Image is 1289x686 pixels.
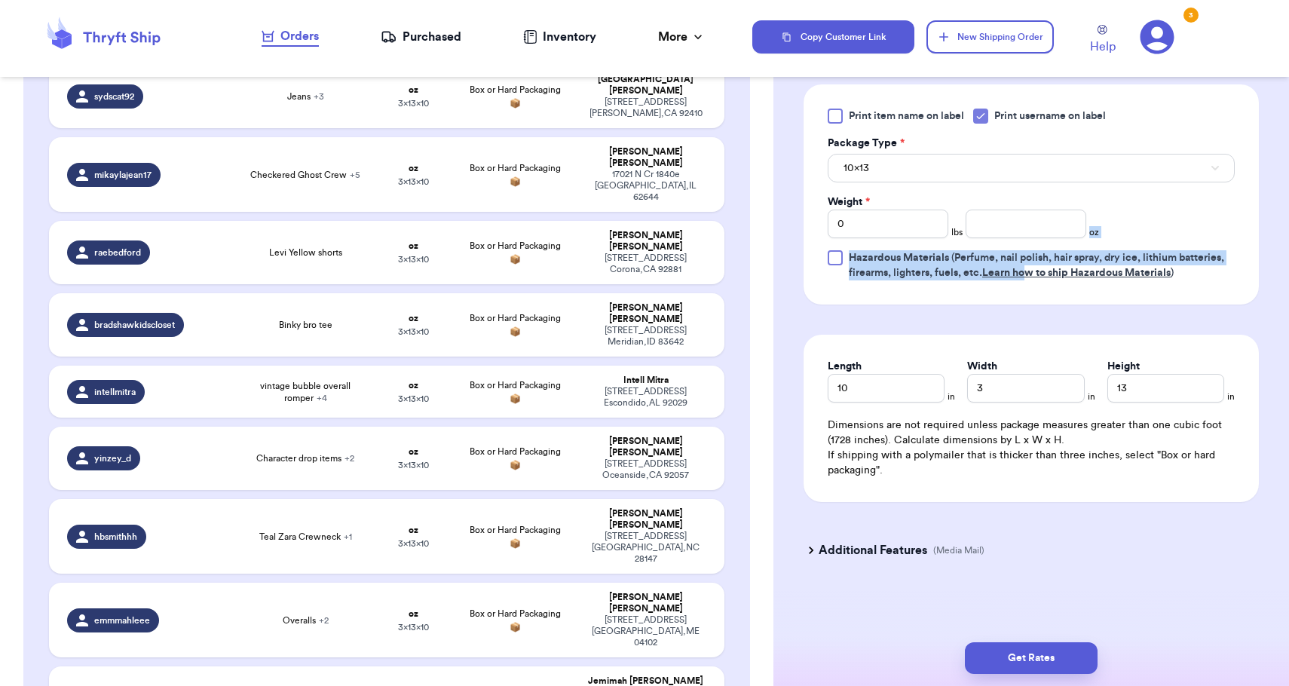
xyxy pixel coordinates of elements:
label: Height [1107,359,1140,374]
div: [PERSON_NAME] [PERSON_NAME] [585,592,706,614]
span: Print username on label [994,109,1106,124]
span: sydscat92 [94,90,134,103]
label: Width [967,359,997,374]
div: [STREET_ADDRESS] Oceanside , CA 92057 [585,458,706,481]
span: Levi Yellow shorts [269,247,342,259]
button: New Shipping Order [926,20,1053,54]
span: + 1 [344,532,352,541]
span: 3 x 13 x 10 [398,394,429,403]
strong: oz [409,85,418,94]
span: 3 x 13 x 10 [398,539,429,548]
strong: oz [409,164,418,173]
span: 3 x 13 x 10 [398,255,429,264]
span: + 3 [314,92,324,101]
a: Orders [262,27,319,47]
div: [PERSON_NAME] [PERSON_NAME] [585,436,706,458]
div: [PERSON_NAME] [PERSON_NAME] [585,146,706,169]
span: 10x13 [844,161,869,176]
span: bradshawkidscloset [94,319,175,331]
span: intellmitra [94,386,136,398]
span: Jeans [287,90,324,103]
div: More [658,28,706,46]
span: yinzey_d [94,452,131,464]
span: 3 x 13 x 10 [398,327,429,336]
strong: oz [409,447,418,456]
p: If shipping with a polymailer that is thicker than three inches, select "Box or hard packaging". [828,448,1235,478]
span: + 2 [319,616,329,625]
strong: oz [409,314,418,323]
strong: oz [409,241,418,250]
span: Overalls [283,614,329,626]
span: Box or Hard Packaging 📦 [470,609,561,632]
span: raebedford [94,247,141,259]
span: oz [1089,226,1099,238]
a: Purchased [381,28,461,46]
span: Teal Zara Crewneck [259,531,352,543]
div: Orders [262,27,319,45]
strong: oz [409,381,418,390]
span: vintage bubble overall romper [247,380,364,404]
span: Print item name on label [849,109,964,124]
span: Box or Hard Packaging 📦 [470,241,561,264]
span: Box or Hard Packaging 📦 [470,314,561,336]
span: Character drop items [256,452,354,464]
span: in [1227,390,1235,403]
span: Checkered Ghost Crew [250,169,360,181]
span: Binky bro tee [279,319,332,331]
span: + 5 [350,170,360,179]
a: Learn how to ship Hazardous Materials [982,268,1171,278]
span: lbs [951,226,963,238]
div: [STREET_ADDRESS] Meridian , ID 83642 [585,325,706,348]
h3: Additional Features [819,541,927,559]
strong: oz [409,609,418,618]
a: Help [1090,25,1116,56]
div: [STREET_ADDRESS] Escondido , AL 92029 [585,386,706,409]
div: Intell Mitra [585,375,706,386]
span: Box or Hard Packaging 📦 [470,381,561,403]
span: 3 x 13 x 10 [398,623,429,632]
button: 10x13 [828,154,1235,182]
span: Box or Hard Packaging 📦 [470,447,561,470]
a: Inventory [523,28,596,46]
button: Copy Customer Link [752,20,915,54]
span: 3 x 13 x 10 [398,99,429,108]
label: Length [828,359,862,374]
div: [STREET_ADDRESS] [GEOGRAPHIC_DATA] , NC 28147 [585,531,706,565]
div: [PERSON_NAME] [PERSON_NAME] [585,302,706,325]
span: (Perfume, nail polish, hair spray, dry ice, lithium batteries, firearms, lighters, fuels, etc. ) [849,253,1224,278]
div: Dimensions are not required unless package measures greater than one cubic foot (1728 inches). Ca... [828,418,1235,478]
div: 3 [1183,8,1199,23]
strong: oz [409,525,418,534]
span: + 2 [344,454,354,463]
label: Package Type [828,136,905,151]
span: 3 x 13 x 10 [398,461,429,470]
div: [PERSON_NAME] [PERSON_NAME] [585,230,706,253]
span: Hazardous Materials [849,253,949,263]
span: in [948,390,955,403]
span: Box or Hard Packaging 📦 [470,525,561,548]
a: 3 [1140,20,1174,54]
label: Weight [828,194,870,210]
span: Help [1090,38,1116,56]
span: Box or Hard Packaging 📦 [470,164,561,186]
div: [STREET_ADDRESS] [GEOGRAPHIC_DATA] , ME 04102 [585,614,706,648]
div: 17021 N Cr 1840e [GEOGRAPHIC_DATA] , IL 62644 [585,169,706,203]
div: [STREET_ADDRESS] [PERSON_NAME] , CA 92410 [585,96,706,119]
div: [GEOGRAPHIC_DATA] [PERSON_NAME] [585,74,706,96]
span: Box or Hard Packaging 📦 [470,85,561,108]
span: hbsmithhh [94,531,137,543]
span: mikaylajean17 [94,169,152,181]
div: [STREET_ADDRESS] Corona , CA 92881 [585,253,706,275]
p: (Media Mail) [933,544,984,556]
span: 3 x 13 x 10 [398,177,429,186]
span: in [1088,390,1095,403]
button: Get Rates [965,642,1098,674]
span: + 4 [317,394,327,403]
span: emmmahleee [94,614,150,626]
div: [PERSON_NAME] [PERSON_NAME] [585,508,706,531]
